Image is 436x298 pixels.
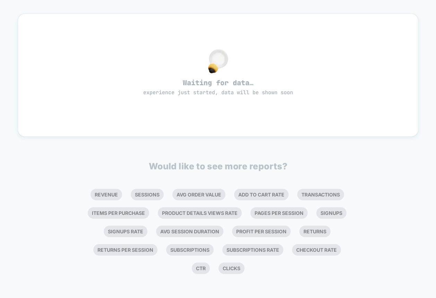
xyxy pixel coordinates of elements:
[232,226,291,237] li: Profit Per Session
[30,78,406,96] span: Waiting for data…
[131,189,164,200] li: Sessions
[192,263,210,274] li: Ctr
[104,226,147,237] li: Signups Rate
[88,207,149,219] li: Items Per Purchase
[234,189,289,200] li: Add To Cart Rate
[149,161,288,171] p: Would like to see more reports?
[158,207,242,219] li: Product Details Views Rate
[156,226,223,237] li: Avg Session Duration
[316,207,347,219] li: Signups
[143,89,293,96] span: experience just started, data will be shown soon
[172,189,225,200] li: Avg Order Value
[91,189,122,200] li: Revenue
[93,244,157,256] li: Returns Per Session
[292,244,341,256] li: Checkout Rate
[297,189,344,200] li: Transactions
[250,207,308,219] li: Pages Per Session
[299,226,331,237] li: Returns
[208,49,228,73] img: no_data
[219,263,245,274] li: Clicks
[222,244,283,256] li: Subscriptions Rate
[166,244,214,256] li: Subscriptions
